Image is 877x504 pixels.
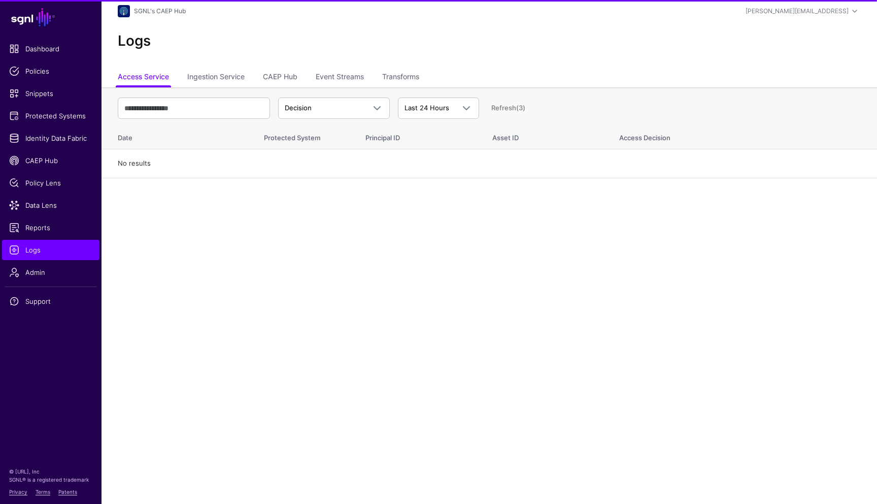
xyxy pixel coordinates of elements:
a: Policies [2,61,99,81]
a: Ingestion Service [187,68,245,87]
a: SGNL's CAEP Hub [134,7,186,15]
p: SGNL® is a registered trademark [9,476,92,484]
span: Admin [9,267,92,277]
span: Last 24 Hours [404,104,449,112]
span: Policy Lens [9,178,92,188]
th: Protected System [254,123,355,149]
a: Refresh (3) [491,104,525,112]
td: No results [102,149,877,178]
img: svg+xml;base64,PHN2ZyB3aWR0aD0iNjQiIGhlaWdodD0iNjQiIHZpZXdCb3g9IjAgMCA2NCA2NCIgZmlsbD0ibm9uZSIgeG... [118,5,130,17]
th: Access Decision [609,123,877,149]
span: Support [9,296,92,306]
span: Snippets [9,88,92,99]
a: Patents [58,489,77,495]
a: Access Service [118,68,169,87]
a: Reports [2,217,99,238]
a: CAEP Hub [2,150,99,171]
a: Data Lens [2,195,99,215]
a: Dashboard [2,39,99,59]
a: SGNL [6,6,95,28]
th: Date [102,123,254,149]
a: Policy Lens [2,173,99,193]
a: Identity Data Fabric [2,128,99,148]
a: Snippets [2,83,99,104]
a: Logs [2,240,99,260]
a: Privacy [9,489,27,495]
span: Logs [9,245,92,255]
span: Reports [9,223,92,233]
span: Protected Systems [9,111,92,121]
p: © [URL], Inc [9,467,92,476]
th: Asset ID [482,123,609,149]
span: Data Lens [9,200,92,210]
span: Identity Data Fabric [9,133,92,143]
a: Terms [36,489,50,495]
a: Transforms [382,68,419,87]
a: Event Streams [316,68,364,87]
h2: Logs [118,33,861,50]
span: Policies [9,66,92,76]
a: CAEP Hub [263,68,297,87]
th: Principal ID [355,123,482,149]
span: Dashboard [9,44,92,54]
a: Protected Systems [2,106,99,126]
div: [PERSON_NAME][EMAIL_ADDRESS] [746,7,849,16]
span: Decision [285,104,312,112]
a: Admin [2,262,99,282]
span: CAEP Hub [9,155,92,166]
